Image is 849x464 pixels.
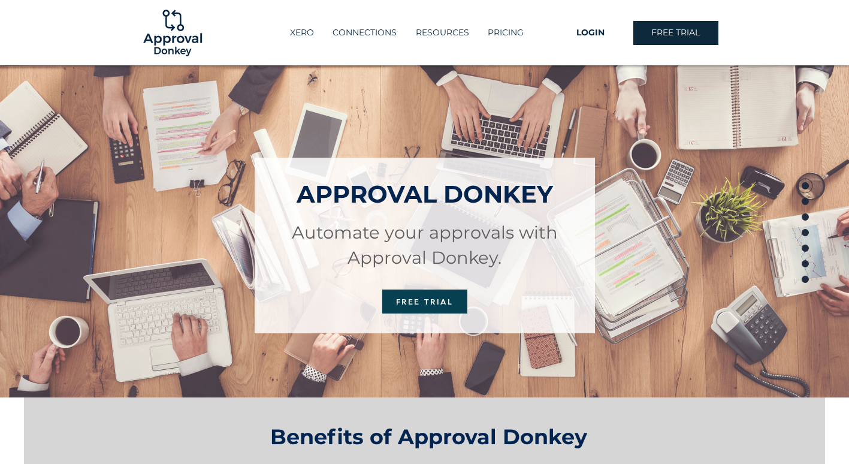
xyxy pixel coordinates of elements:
a: CONNECTIONS [323,23,406,43]
span: Automate your approvals with Approval Donkey. [292,222,558,268]
a: PRICING [478,23,533,43]
nav: Site [265,23,548,43]
span: FREE TRIAL [651,27,700,39]
div: RESOURCES [406,23,478,43]
p: XERO [284,23,320,43]
nav: Page [797,178,814,286]
span: APPROVAL DONKEY [297,179,553,209]
span: LOGIN [576,27,605,39]
a: LOGIN [548,21,633,45]
p: PRICING [482,23,530,43]
span: Benefits of Approval Donkey [270,424,587,450]
a: FREE TRIAL [382,290,467,314]
img: Logo-01.png [140,1,205,65]
a: XERO [280,23,323,43]
a: FREE TRIAL [633,21,718,45]
p: RESOURCES [410,23,475,43]
span: FREE TRIAL [396,297,454,306]
p: CONNECTIONS [327,23,403,43]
